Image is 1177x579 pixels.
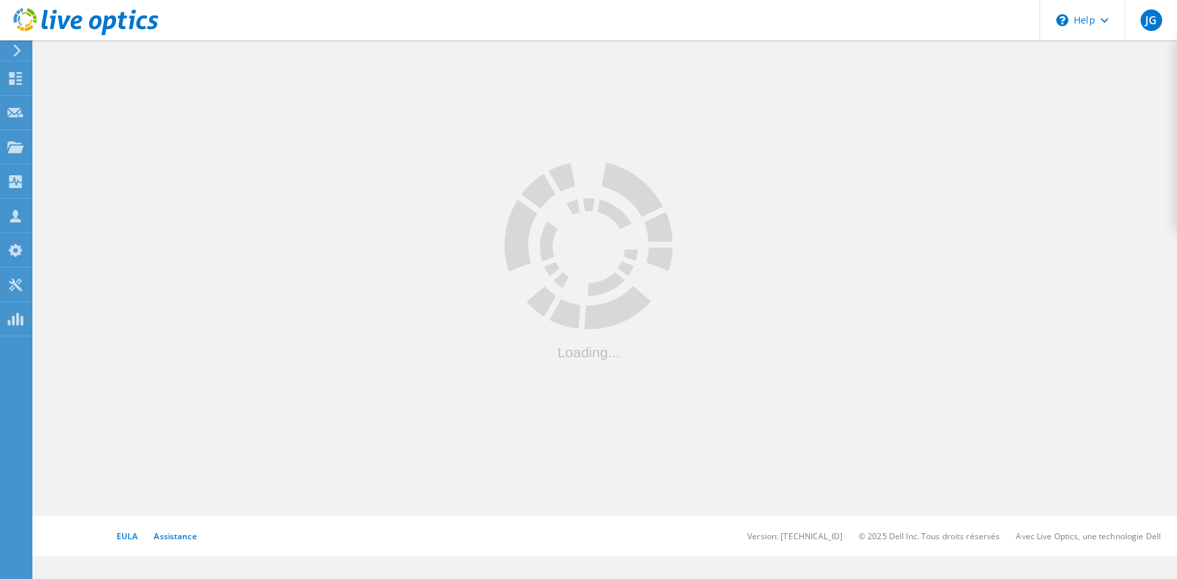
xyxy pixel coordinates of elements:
[13,28,159,38] a: Live Optics Dashboard
[1016,530,1161,542] li: Avec Live Optics, une technologie Dell
[747,530,842,542] li: Version: [TECHNICAL_ID]
[1145,15,1157,26] span: JG
[154,530,196,542] a: Assistance
[859,530,1000,542] li: © 2025 Dell Inc. Tous droits réservés
[1056,14,1068,26] svg: \n
[117,530,138,542] a: EULA
[505,344,673,359] div: Loading...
